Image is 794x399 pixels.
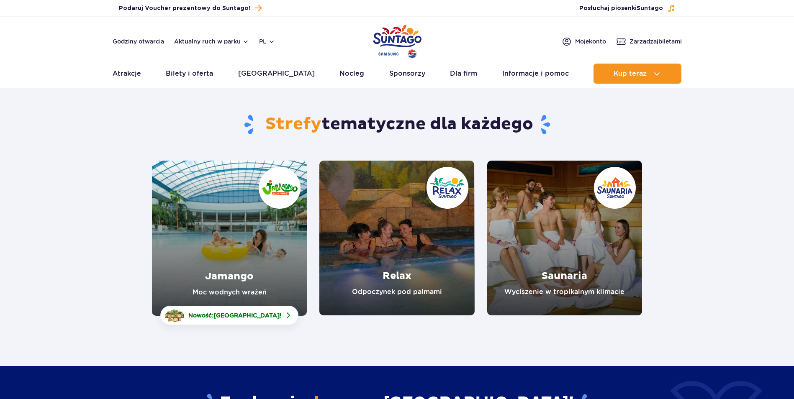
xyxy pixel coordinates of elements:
a: Podaruj Voucher prezentowy do Suntago! [119,3,262,14]
span: Nowość: ! [188,311,281,320]
h1: tematyczne dla każdego [152,114,642,136]
a: Park of Poland [373,21,421,59]
a: Saunaria [487,161,642,315]
span: Strefy [265,114,321,135]
a: Dla firm [450,64,477,84]
a: Bilety i oferta [166,64,213,84]
a: Nocleg [339,64,364,84]
span: [GEOGRAPHIC_DATA] [213,312,280,319]
span: Suntago [637,5,663,11]
button: Aktualny ruch w parku [174,38,249,45]
a: Godziny otwarcia [113,37,164,46]
span: Zarządzaj biletami [630,37,682,46]
span: Podaruj Voucher prezentowy do Suntago! [119,4,250,13]
button: Posłuchaj piosenkiSuntago [579,4,676,13]
span: Kup teraz [614,70,647,77]
button: pl [259,37,275,46]
a: Sponsorzy [389,64,425,84]
a: Jamango [152,161,307,316]
button: Kup teraz [594,64,681,84]
a: Nowość:[GEOGRAPHIC_DATA]! [160,306,298,325]
a: Atrakcje [113,64,141,84]
a: [GEOGRAPHIC_DATA] [238,64,315,84]
span: Posłuchaj piosenki [579,4,663,13]
a: Informacje i pomoc [502,64,569,84]
a: Zarządzajbiletami [616,36,682,46]
a: Mojekonto [562,36,606,46]
a: Relax [319,161,474,315]
span: Moje konto [575,37,606,46]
